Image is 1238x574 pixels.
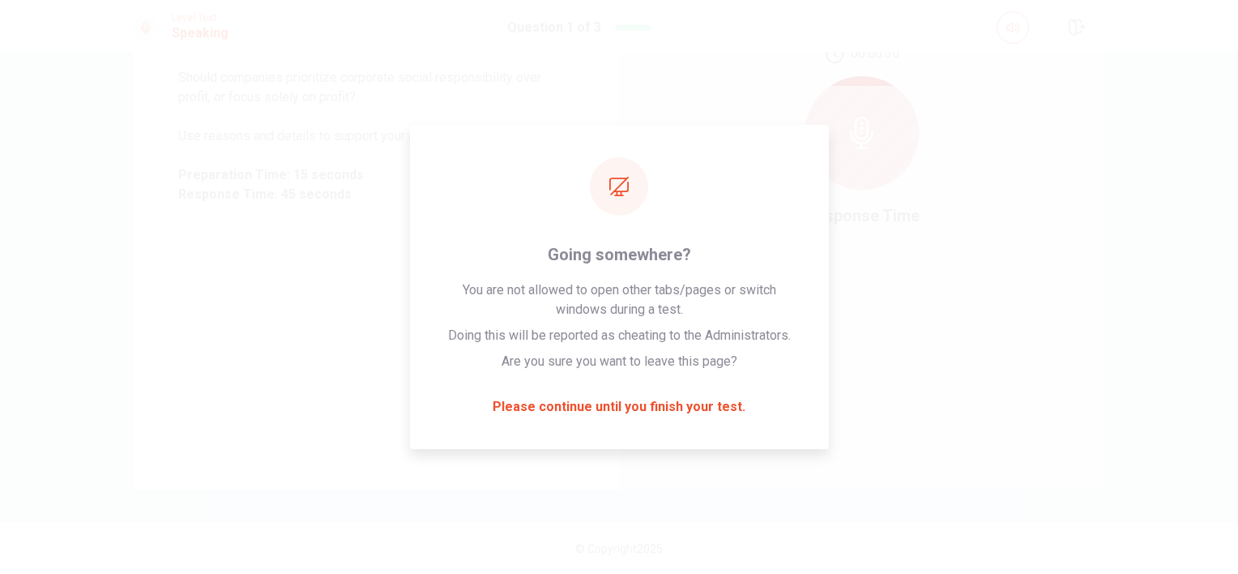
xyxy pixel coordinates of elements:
h1: Speaking [172,24,228,43]
span: 00:00:30 [851,44,899,63]
span: Response Time: 45 seconds [178,185,574,204]
span: Should companies prioritize corporate social responsibility over profit, or focus solely on profit? [178,68,574,107]
span: Use reasons and details to support your answer. [178,126,574,146]
span: Response Time [805,206,920,225]
h1: Question 1 of 3 [507,18,601,37]
span: Preparation Time: 15 seconds [178,165,574,185]
span: Level Test [172,12,228,24]
span: © Copyright 2025 [575,542,663,555]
